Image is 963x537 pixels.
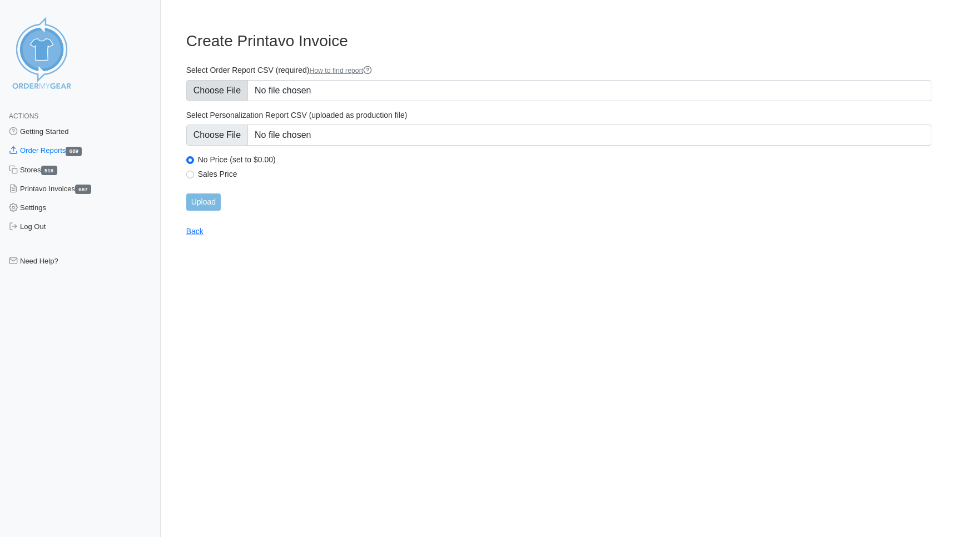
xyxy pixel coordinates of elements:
[66,147,82,156] span: 689
[198,169,931,179] label: Sales Price
[9,112,38,120] span: Actions
[198,155,931,165] label: No Price (set to $0.00)
[186,227,203,236] a: Back
[186,32,931,51] h3: Create Printavo Invoice
[186,193,221,211] input: Upload
[75,185,91,194] span: 687
[309,67,372,74] a: How to find report
[186,65,931,76] label: Select Order Report CSV (required)
[41,166,57,175] span: 516
[186,110,931,120] label: Select Personalization Report CSV (uploaded as production file)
